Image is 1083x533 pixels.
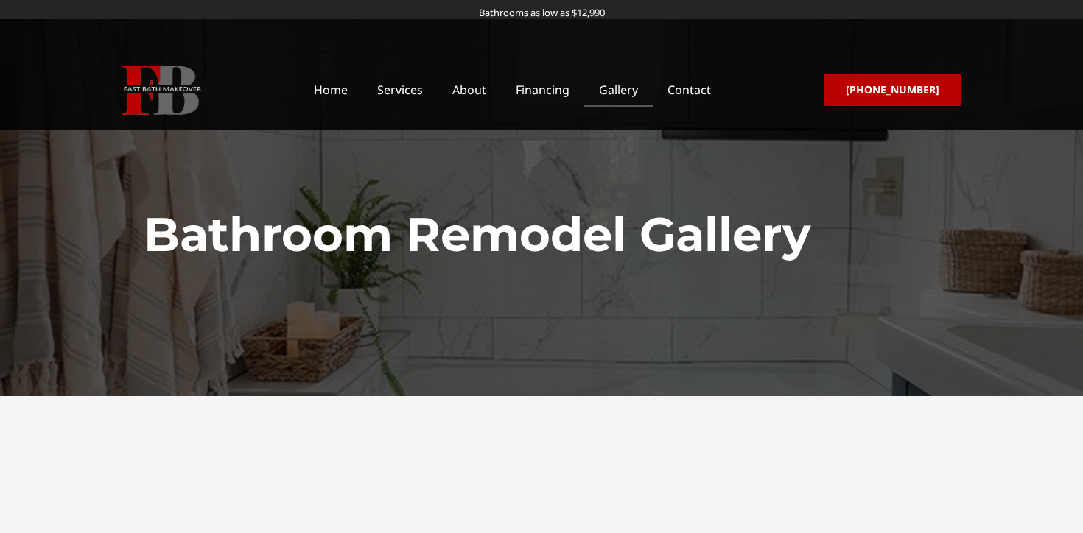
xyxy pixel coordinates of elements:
a: About [438,73,501,107]
a: Gallery [584,73,653,107]
a: [PHONE_NUMBER] [824,74,961,106]
h1: Bathroom Remodel Gallery [144,202,939,268]
span: [PHONE_NUMBER] [846,85,939,95]
a: Contact [653,73,726,107]
a: Financing [501,73,584,107]
a: Services [362,73,438,107]
img: Fast Bath Makeover icon [122,66,201,115]
a: Home [299,73,362,107]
